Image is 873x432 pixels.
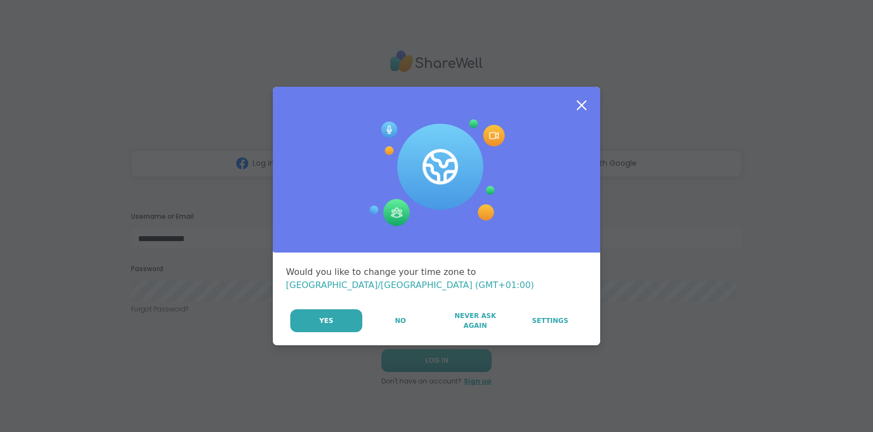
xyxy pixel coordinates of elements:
[286,266,587,292] div: Would you like to change your time zone to
[286,280,534,290] span: [GEOGRAPHIC_DATA]/[GEOGRAPHIC_DATA] (GMT+01:00)
[395,316,406,326] span: No
[363,309,437,332] button: No
[290,309,362,332] button: Yes
[319,316,333,326] span: Yes
[368,119,505,226] img: Session Experience
[438,309,512,332] button: Never Ask Again
[444,311,506,331] span: Never Ask Again
[513,309,587,332] a: Settings
[532,316,569,326] span: Settings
